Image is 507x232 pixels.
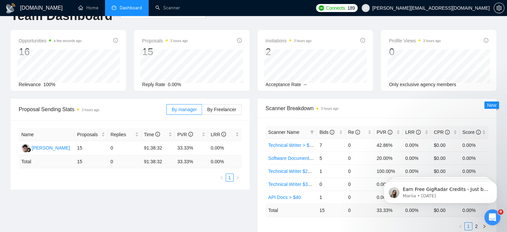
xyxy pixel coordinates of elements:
td: 0 [345,165,374,178]
a: 2 [473,223,480,230]
td: 0.00% [460,152,488,165]
span: info-circle [155,132,160,137]
li: 1 [226,174,234,182]
time: 3 hours ago [170,39,188,43]
li: Previous Page [218,174,226,182]
a: Software Documentation [268,156,319,161]
td: 1 [317,191,345,204]
td: 7 [317,139,345,152]
span: LRR [211,132,226,137]
span: PVR [177,132,193,137]
span: Scanner Name [268,130,299,135]
li: Next Page [480,222,488,230]
button: right [480,222,488,230]
div: 16 [19,45,82,58]
td: 100.00% [374,165,403,178]
span: dashboard [112,5,116,10]
td: 5 [317,152,345,165]
td: 91:38:32 [141,141,175,155]
td: 0 [345,139,374,152]
td: 15 [317,204,345,217]
span: info-circle [484,38,488,43]
td: 15 [74,141,108,155]
div: 0 [389,45,441,58]
span: filter [310,130,314,134]
span: left [458,224,462,228]
td: 0.00% [403,139,431,152]
div: 2 [266,45,312,58]
span: setting [494,5,504,11]
span: Score [462,130,480,135]
img: RP [21,144,30,152]
span: info-circle [476,130,481,135]
td: 0 [345,204,374,217]
span: filter [309,127,315,137]
a: Technical Writer $31-$40 [268,182,320,187]
li: Previous Page [456,222,464,230]
span: info-circle [113,38,118,43]
td: 91:38:32 [141,155,175,168]
td: 15 [74,155,108,168]
td: Total [266,204,317,217]
span: Replies [110,131,133,138]
iframe: Intercom live chat [484,209,500,225]
img: gigradar-bm.png [26,148,31,152]
span: Proposals [142,37,188,45]
th: Name [19,128,74,141]
a: Technical Writer $25-$30 [268,169,320,174]
td: 0 [345,191,374,204]
img: logo [5,3,16,14]
span: PVR [377,130,392,135]
span: 189 [347,4,355,12]
span: Scanner Breakdown [266,104,489,112]
span: Relevance [19,82,41,87]
span: CPR [434,130,449,135]
span: info-circle [330,130,334,135]
td: 0 [345,152,374,165]
td: 0.00% [460,165,488,178]
span: Only exclusive agency members [389,82,456,87]
time: 3 hours ago [321,107,339,110]
span: right [482,224,486,228]
span: info-circle [388,130,392,135]
time: a few seconds ago [54,39,81,43]
div: [PERSON_NAME] [32,144,70,152]
td: 0 [108,155,141,168]
td: 0.00 % [208,155,241,168]
span: info-circle [188,132,193,137]
span: Invitations [266,37,312,45]
span: By Freelancer [207,107,236,112]
span: info-circle [221,132,226,137]
a: homeHome [78,5,98,11]
th: Replies [108,128,141,141]
td: 0.00% [208,141,241,155]
span: LRR [405,130,421,135]
a: 1 [465,223,472,230]
time: 3 hours ago [423,39,441,43]
span: By manager [172,107,197,112]
span: Proposal Sending Stats [19,105,166,113]
span: Opportunities [19,37,82,45]
button: right [234,174,242,182]
td: 1 [317,165,345,178]
span: left [220,176,224,180]
span: info-circle [445,130,450,135]
span: 100% [43,82,55,87]
td: $0.00 [431,139,460,152]
a: 1 [226,174,233,181]
span: user [363,6,368,10]
img: upwork-logo.png [319,5,324,11]
span: Reply Rate [142,82,165,87]
span: right [236,176,240,180]
div: 15 [142,45,188,58]
button: left [456,222,464,230]
td: 0.00% [403,152,431,165]
span: Profile Views [389,37,441,45]
span: Bids [319,130,334,135]
time: 3 hours ago [82,108,99,112]
td: $0.00 [431,152,460,165]
li: Next Page [234,174,242,182]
